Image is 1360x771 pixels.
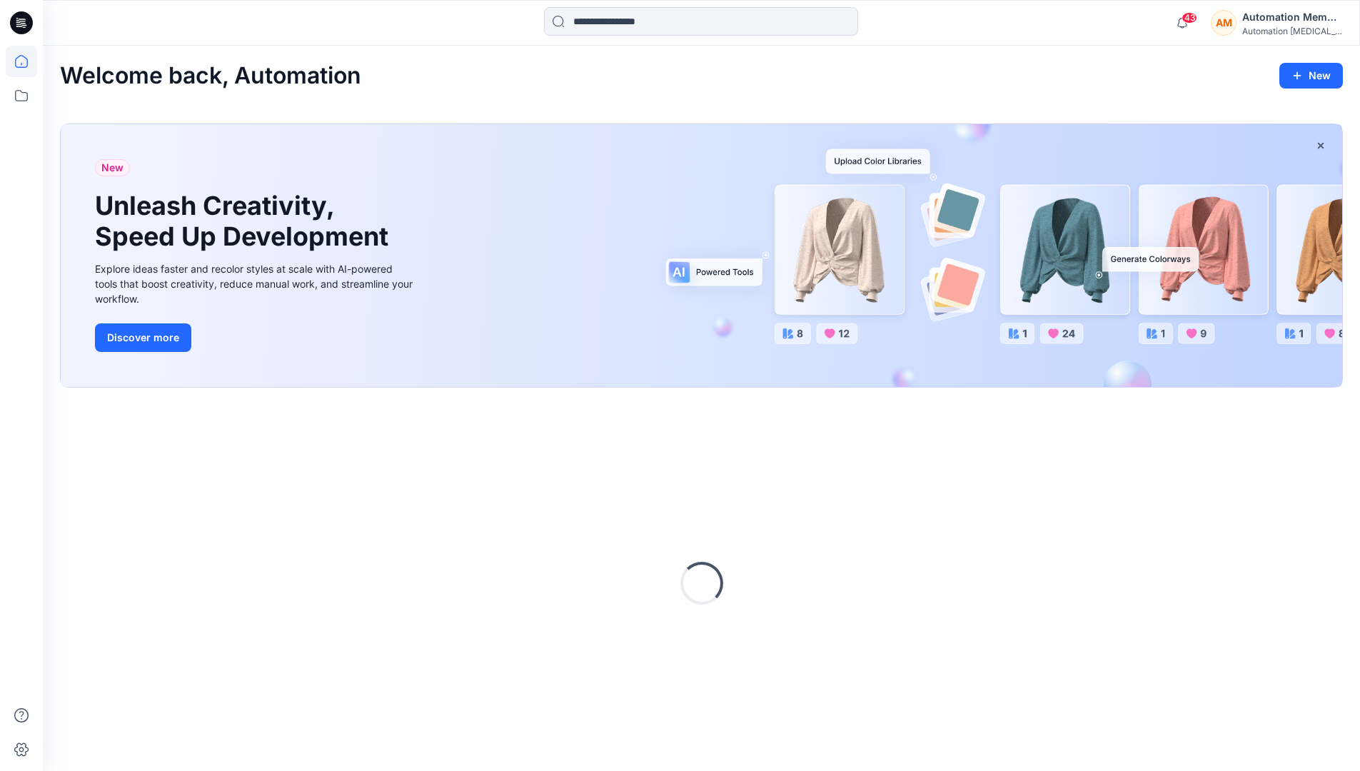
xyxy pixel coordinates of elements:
div: Automation Member [1242,9,1342,26]
span: New [101,159,124,176]
button: Discover more [95,323,191,352]
div: Automation [MEDICAL_DATA]... [1242,26,1342,36]
a: Discover more [95,323,416,352]
div: Explore ideas faster and recolor styles at scale with AI-powered tools that boost creativity, red... [95,261,416,306]
button: New [1279,63,1343,89]
div: AM [1211,10,1236,36]
h1: Unleash Creativity, Speed Up Development [95,191,395,252]
span: 43 [1182,12,1197,24]
h2: Welcome back, Automation [60,63,361,89]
